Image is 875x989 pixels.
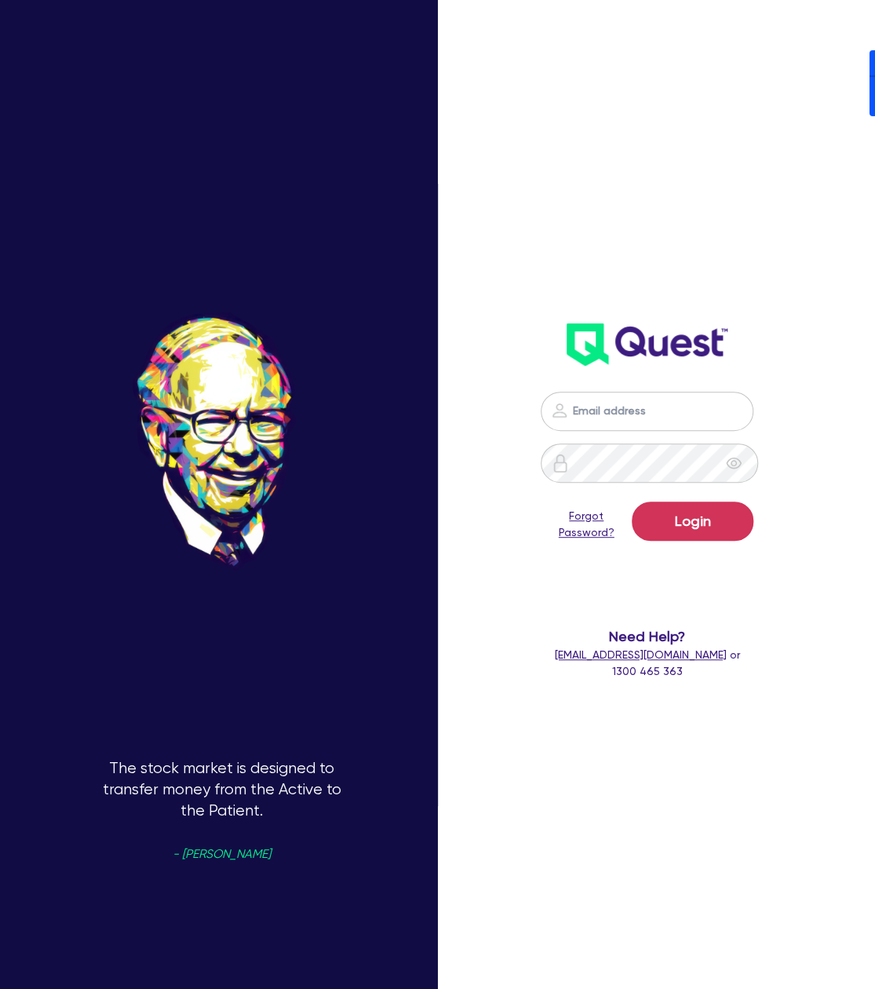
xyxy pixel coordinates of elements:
img: wH2k97JdezQIQAAAABJRU5ErkJggg== [567,323,727,366]
input: Email address [541,392,753,431]
span: or 1300 465 363 [555,648,740,677]
span: - [PERSON_NAME] [173,848,271,860]
img: icon-password [551,454,570,473]
span: Need Help? [541,626,753,647]
button: Login [632,502,753,541]
img: icon-password [550,401,569,420]
span: eye [726,455,742,471]
a: Forgot Password? [541,508,632,541]
a: [EMAIL_ADDRESS][DOMAIN_NAME] [555,648,727,661]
